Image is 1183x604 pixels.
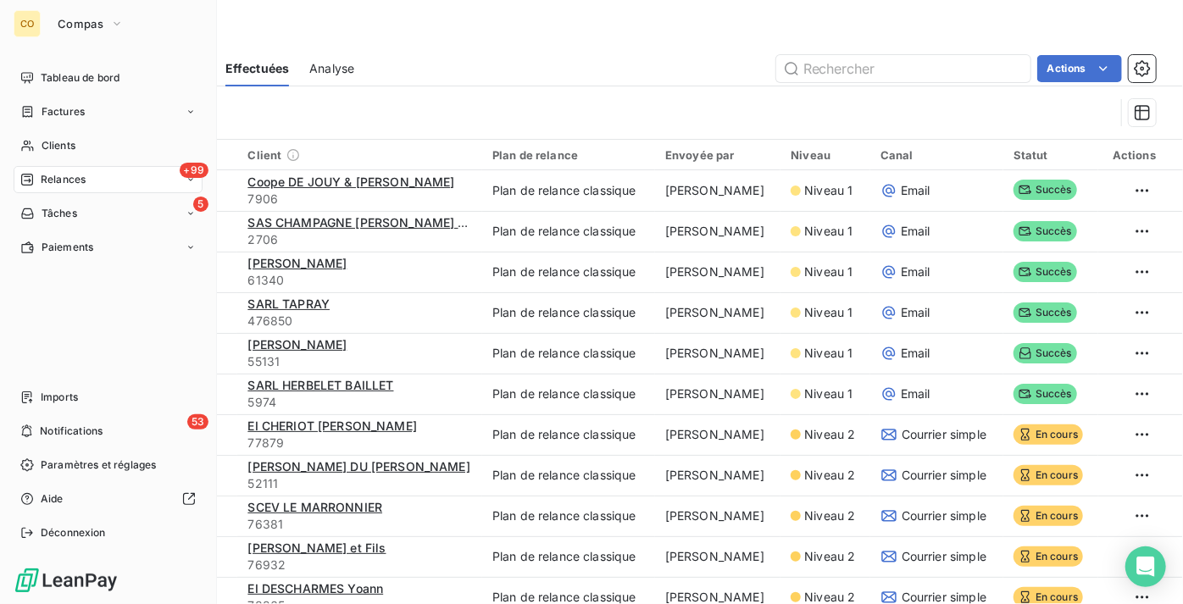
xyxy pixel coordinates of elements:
span: 61340 [247,272,472,289]
span: Niveau 1 [804,345,853,362]
div: Actions [1108,148,1156,162]
span: Coope DE JOUY & [PERSON_NAME] [247,175,454,189]
span: Effectuées [225,60,290,77]
span: Factures [42,104,85,119]
span: 5 [193,197,208,212]
span: Clients [42,138,75,153]
span: 76932 [247,557,472,574]
div: Canal [880,148,993,162]
td: [PERSON_NAME] [655,536,780,577]
div: Statut [1014,148,1088,162]
span: Notifications [40,424,103,439]
td: Plan de relance classique [482,414,655,455]
span: Niveau 1 [804,223,853,240]
span: 53 [187,414,208,429]
span: Email [901,304,930,321]
span: 77879 [247,435,472,452]
td: [PERSON_NAME] [655,292,780,333]
span: 76381 [247,516,472,533]
td: Plan de relance classique [482,536,655,577]
span: Paramètres et réglages [41,457,156,473]
span: Email [901,385,930,402]
td: [PERSON_NAME] [655,252,780,292]
td: Plan de relance classique [482,292,655,333]
span: 476850 [247,313,472,330]
span: Succès [1014,221,1077,241]
span: Aide [41,491,64,507]
span: Succès [1014,180,1077,200]
a: Factures [14,98,203,125]
span: SARL TAPRAY [247,296,330,311]
a: Imports [14,384,203,411]
span: Imports [41,390,78,405]
span: En cours [1014,424,1083,445]
span: Email [901,263,930,280]
td: Plan de relance classique [482,455,655,496]
td: Plan de relance classique [482,496,655,536]
span: SAS CHAMPAGNE [PERSON_NAME] [GEOGRAPHIC_DATA] [247,215,580,230]
a: Clients [14,132,203,159]
span: SARL HERBELET BAILLET [247,378,393,392]
img: Logo LeanPay [14,567,119,594]
span: Succès [1014,302,1077,323]
a: Tableau de bord [14,64,203,91]
span: Email [901,182,930,199]
div: Niveau [791,148,860,162]
td: [PERSON_NAME] [655,414,780,455]
span: Niveau 1 [804,182,853,199]
span: Niveau 1 [804,263,853,280]
a: Aide [14,485,203,513]
span: Email [901,223,930,240]
div: CO [14,10,41,37]
a: +99Relances [14,166,203,193]
span: Analyse [309,60,354,77]
span: SCEV LE MARRONNIER [247,500,382,514]
span: Paiements [42,240,93,255]
span: Tableau de bord [41,70,119,86]
span: Niveau 2 [804,507,855,524]
span: Courrier simple [902,426,986,443]
span: Niveau 2 [804,467,855,484]
span: Niveau 2 [804,426,855,443]
td: [PERSON_NAME] [655,170,780,211]
input: Rechercher [776,55,1030,82]
span: Niveau 1 [804,304,853,321]
span: Courrier simple [902,507,986,524]
div: Plan de relance [492,148,645,162]
span: [PERSON_NAME] [247,256,347,270]
a: 5Tâches [14,200,203,227]
td: Plan de relance classique [482,252,655,292]
td: [PERSON_NAME] [655,333,780,374]
span: [PERSON_NAME] DU [PERSON_NAME] [247,459,470,474]
span: Client [247,148,281,162]
td: [PERSON_NAME] [655,455,780,496]
span: Relances [41,172,86,187]
span: 2706 [247,231,472,248]
span: +99 [180,163,208,178]
td: Plan de relance classique [482,170,655,211]
span: 55131 [247,353,472,370]
a: Paiements [14,234,203,261]
span: 5974 [247,394,472,411]
span: Succès [1014,343,1077,363]
td: [PERSON_NAME] [655,211,780,252]
div: Envoyée par [665,148,770,162]
span: Succès [1014,384,1077,404]
span: En cours [1014,506,1083,526]
span: Niveau 1 [804,385,853,402]
span: Courrier simple [902,548,986,565]
td: Plan de relance classique [482,333,655,374]
span: Déconnexion [41,525,106,540]
span: Email [901,345,930,362]
div: Open Intercom Messenger [1125,546,1166,587]
td: Plan de relance classique [482,211,655,252]
span: En cours [1014,546,1083,567]
span: Succès [1014,262,1077,282]
span: 52111 [247,475,472,492]
span: EI DESCHARMES Yoann [247,581,383,596]
td: [PERSON_NAME] [655,374,780,414]
span: [PERSON_NAME] [247,337,347,352]
span: Courrier simple [902,467,986,484]
a: Paramètres et réglages [14,452,203,479]
span: EI CHERIOT [PERSON_NAME] [247,418,417,433]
